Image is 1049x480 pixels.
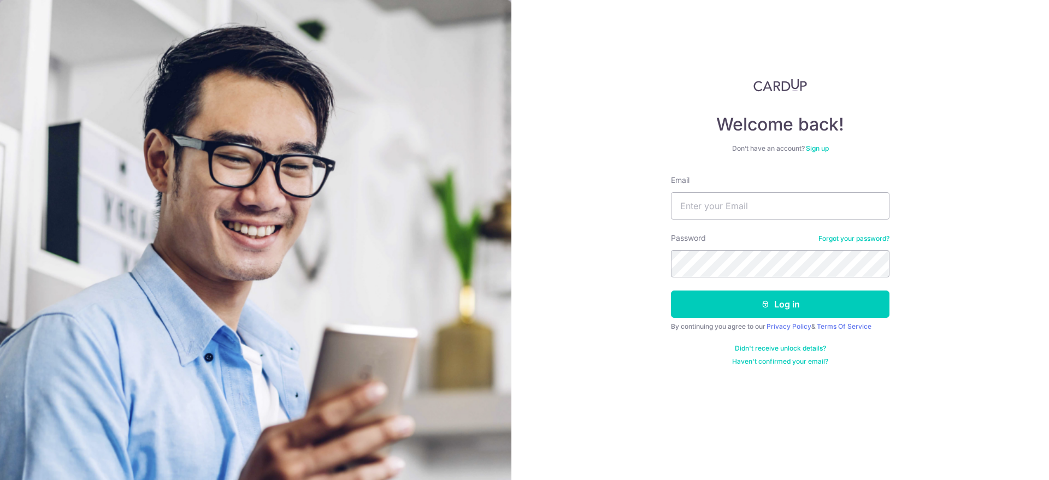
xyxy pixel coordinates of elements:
[671,291,889,318] button: Log in
[732,357,828,366] a: Haven't confirmed your email?
[671,175,689,186] label: Email
[806,144,829,152] a: Sign up
[767,322,811,330] a: Privacy Policy
[671,322,889,331] div: By continuing you agree to our &
[671,233,706,244] label: Password
[671,192,889,220] input: Enter your Email
[671,114,889,135] h4: Welcome back!
[753,79,807,92] img: CardUp Logo
[735,344,826,353] a: Didn't receive unlock details?
[817,322,871,330] a: Terms Of Service
[818,234,889,243] a: Forgot your password?
[671,144,889,153] div: Don’t have an account?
